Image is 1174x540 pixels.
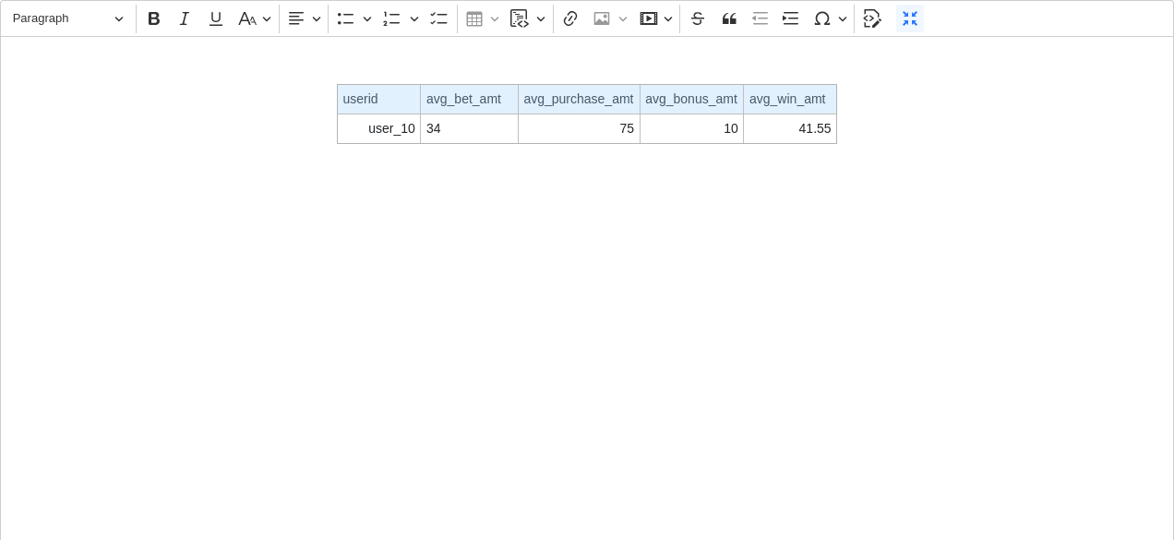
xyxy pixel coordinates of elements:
span: 41.55 [749,120,832,138]
span: avg_win_amt [749,90,832,109]
span: userid [342,90,414,109]
span: avg_bet_amt [426,90,512,109]
span: 10 [645,120,738,138]
span: Paragraph [13,7,109,30]
span: avg_purchase_amt [523,90,634,109]
span: user_10 [342,120,414,138]
button: Paragraph [5,5,132,33]
span: 34 [426,120,512,138]
span: 75 [523,120,634,138]
span: avg_bonus_amt [645,90,738,109]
